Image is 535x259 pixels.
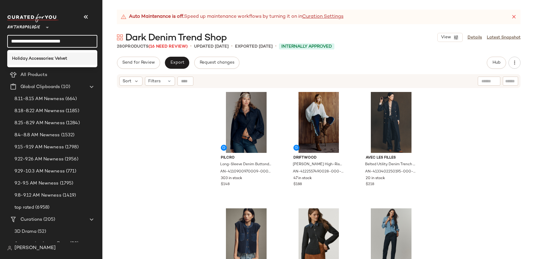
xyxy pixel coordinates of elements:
span: 8.11-8.15 AM Newness [14,96,64,103]
span: Anthropologie [7,21,40,31]
img: svg%3e [7,246,12,251]
button: Export [165,57,189,69]
span: (1795) [59,180,74,187]
div: Products [117,43,188,50]
span: Send for Review [122,60,155,65]
a: Latest Snapshot [487,34,521,41]
span: Curations [20,216,42,223]
span: 9.15-9.19 AM Newness [14,144,64,151]
span: • [231,43,233,50]
img: cfy_white_logo.C9jOOHJF.svg [7,14,58,22]
span: 20 in stock [366,176,385,181]
span: 3D Drama [14,228,36,235]
img: 4122557490028_091_b14 [289,92,349,153]
p: updated [DATE] [194,43,229,50]
span: (1956) [64,156,78,163]
span: [PERSON_NAME] [14,245,56,252]
span: 47 in stock [293,176,312,181]
span: 280 [117,44,125,49]
span: (6958) [34,204,49,211]
span: $148 [221,182,230,187]
a: Details [468,34,482,41]
span: 8.18-8.22 AM Newness [14,108,64,115]
span: Filters [148,78,161,84]
span: [PERSON_NAME] High-Rise Wide-Leg Embroidered Jeans by [PERSON_NAME] in Blue, Women's, Size: 30, P... [293,162,344,167]
span: 8.25-8.29 AM Newness [14,120,65,127]
strong: Auto Maintenance is off. [129,13,184,21]
span: (1185) [64,108,79,115]
span: Belted Utility Denim Trench Coat Jacket by Avec Les Filles in Blue, Women's, Size: Large, Polyest... [365,162,416,167]
button: Request changes [194,57,239,69]
span: (93) [69,240,79,247]
span: 9.2-9.5 AM Newness [14,180,59,187]
img: svg%3e [117,34,123,40]
span: • [190,43,192,50]
span: • [275,43,277,50]
span: Global Clipboards [20,84,60,90]
span: Avec Les Filles [366,155,417,161]
span: $218 [366,182,374,187]
span: 9.8-9.12 AM Newness [14,192,61,199]
span: (16 Need Review) [149,44,188,49]
span: AN-4110900970009-000-091 [220,169,271,175]
span: (1532) [60,132,75,139]
span: (771) [65,168,77,175]
span: Request changes [199,60,234,65]
span: (52) [36,228,46,235]
span: Dark Denim Trend Shop [125,32,227,44]
a: Curation Settings [302,13,343,21]
span: Accessories Icons: Bows [14,240,69,247]
span: 9.22-9.26 AM Newness [14,156,64,163]
span: Sort [123,78,131,84]
span: (205) [42,216,55,223]
span: 303 in stock [221,176,242,181]
span: top rated [14,204,34,211]
span: Export [170,60,184,65]
span: View [441,35,451,40]
span: (1798) [64,144,79,151]
span: (1284) [65,120,80,127]
span: AN-4122557490028-000-091 [293,169,344,175]
div: Speed up maintenance workflows by turning it on in [120,13,343,21]
b: Holiday Accessories: Velvet [12,55,67,62]
span: AN-4133402250195-000-094 [365,169,416,175]
span: 8.4-8.8 AM Newness [14,132,60,139]
span: 9.29-10.3 AM Newness [14,168,65,175]
span: Hub [492,60,501,65]
span: Driftwood [293,155,344,161]
span: Pilcro [221,155,272,161]
span: $188 [293,182,302,187]
button: Hub [487,57,506,69]
img: 4133402250195_094_b [361,92,421,153]
span: Internally Approved [281,43,332,50]
span: (664) [64,96,77,103]
p: Exported [DATE] [235,43,273,50]
span: (1419) [61,192,76,199]
span: Long-Sleeve Denim Buttondown Shirt by Pilcro in Blue, Women's, Size: Large, Cotton at Anthropologie [220,162,271,167]
span: (10) [60,84,70,90]
span: All Products [20,71,47,78]
button: Send for Review [117,57,160,69]
img: 4110900970009_091_b [216,92,277,153]
button: View [437,33,463,42]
